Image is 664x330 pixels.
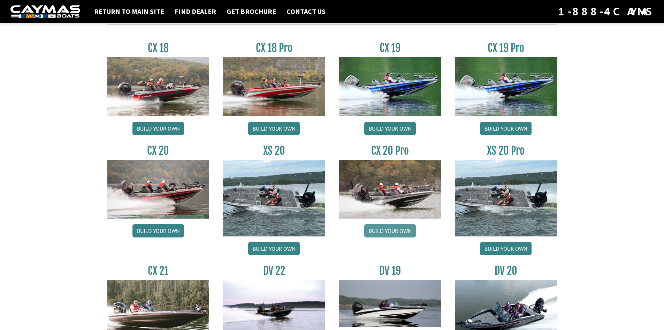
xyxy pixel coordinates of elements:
[339,42,441,54] h3: CX 19
[107,264,209,277] h3: CX 21
[339,160,441,219] img: CX-20Pro_thumbnail.jpg
[223,57,325,116] img: CX-18SS_thumbnail.jpg
[223,7,280,16] a: Get Brochure
[339,144,441,157] h3: CX 20 Pro
[339,280,441,327] img: dv-19-ban_from_website_for_caymas_connect.png
[107,160,209,219] img: CX-20_thumbnail.jpg
[91,7,168,16] a: Return to main site
[248,242,300,255] a: Build your own
[223,264,325,277] h3: DV 22
[455,264,557,277] h3: DV 20
[455,144,557,157] h3: XS 20 Pro
[223,144,325,157] h3: XS 20
[339,264,441,277] h3: DV 19
[455,57,557,116] img: CX19_thumbnail.jpg
[339,57,441,116] img: CX19_thumbnail.jpg
[10,5,80,18] img: white-logo-c9c8dbefe5ff5ceceb0f0178aa75bf4bb51f6bca0971e226c86eb53dfe498488.png
[455,42,557,54] h3: CX 19 Pro
[283,7,329,16] a: Contact Us
[455,160,557,236] img: XS_20_resized.jpg
[132,122,184,135] a: Build your own
[364,122,416,135] a: Build your own
[480,122,532,135] a: Build your own
[558,4,654,19] div: 1-888-4CAYMAS
[132,224,184,237] a: Build your own
[107,57,209,116] img: CX-18S_thumbnail.jpg
[364,224,416,237] a: Build your own
[223,160,325,236] img: XS_20_resized.jpg
[248,122,300,135] a: Build your own
[107,42,209,54] h3: CX 18
[171,7,220,16] a: Find Dealer
[107,144,209,157] h3: CX 20
[480,242,532,255] a: Build your own
[223,42,325,54] h3: CX 18 Pro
